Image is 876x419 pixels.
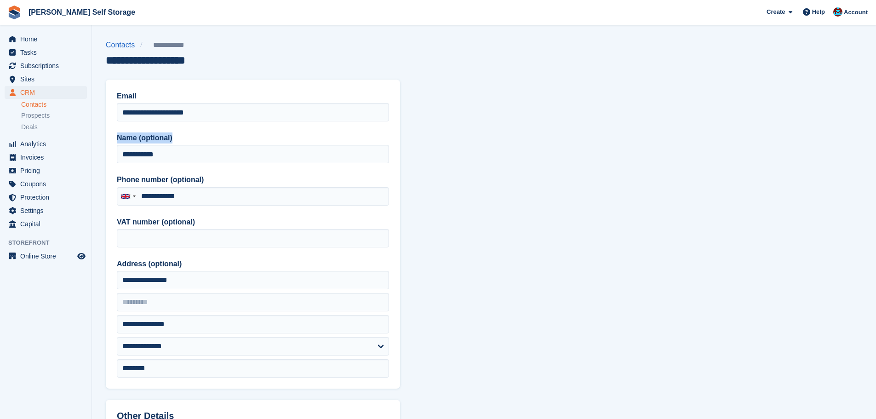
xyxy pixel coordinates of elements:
[20,191,75,204] span: Protection
[25,5,139,20] a: [PERSON_NAME] Self Storage
[117,217,389,228] label: VAT number (optional)
[21,111,50,120] span: Prospects
[20,59,75,72] span: Subscriptions
[20,218,75,230] span: Capital
[5,59,87,72] a: menu
[5,46,87,59] a: menu
[7,6,21,19] img: stora-icon-8386f47178a22dfd0bd8f6a31ec36ba5ce8667c1dd55bd0f319d3a0aa187defe.svg
[8,238,92,247] span: Storefront
[5,151,87,164] a: menu
[767,7,785,17] span: Create
[20,151,75,164] span: Invoices
[812,7,825,17] span: Help
[5,204,87,217] a: menu
[5,138,87,150] a: menu
[20,86,75,99] span: CRM
[21,100,87,109] a: Contacts
[117,188,138,205] div: United Kingdom: +44
[20,204,75,217] span: Settings
[117,91,389,102] label: Email
[5,33,87,46] a: menu
[833,7,842,17] img: Dev Yildirim
[5,178,87,190] a: menu
[844,8,868,17] span: Account
[76,251,87,262] a: Preview store
[5,250,87,263] a: menu
[106,40,140,51] a: Contacts
[117,174,389,185] label: Phone number (optional)
[20,73,75,86] span: Sites
[21,123,38,132] span: Deals
[21,122,87,132] a: Deals
[117,258,389,270] label: Address (optional)
[117,132,389,143] label: Name (optional)
[5,164,87,177] a: menu
[106,40,209,51] nav: breadcrumbs
[20,33,75,46] span: Home
[20,164,75,177] span: Pricing
[5,73,87,86] a: menu
[20,178,75,190] span: Coupons
[21,111,87,121] a: Prospects
[5,191,87,204] a: menu
[5,86,87,99] a: menu
[20,138,75,150] span: Analytics
[5,218,87,230] a: menu
[20,250,75,263] span: Online Store
[20,46,75,59] span: Tasks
